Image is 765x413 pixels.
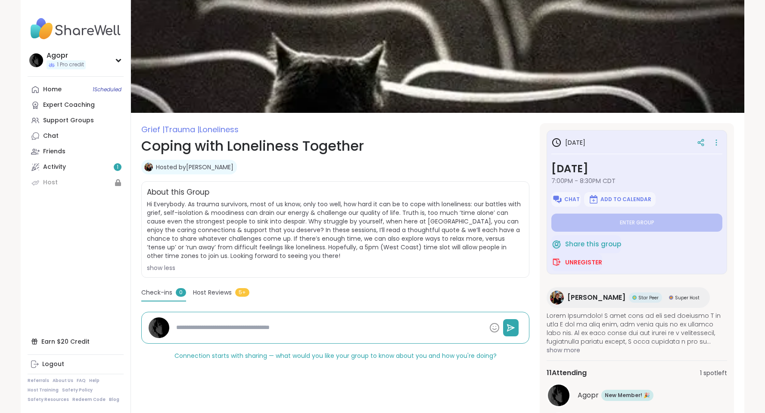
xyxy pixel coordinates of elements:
img: ShareWell Nav Logo [28,14,124,44]
a: Hosted by[PERSON_NAME] [156,163,233,171]
a: Friends [28,144,124,159]
span: 7:00PM - 8:30PM CDT [551,177,722,185]
img: ShareWell Logomark [588,194,599,205]
span: 1 Scheduled [93,86,121,93]
a: AgoprAgoprNew Member! 🎉 [547,383,727,407]
span: 11 Attending [547,368,587,378]
button: Share this group [551,235,621,253]
h3: [DATE] [551,161,722,177]
span: Lorem Ipsumdolo! S amet cons ad eli sed doeiusmo T in utla E dol ma aliq enim, adm venia quis no ... [547,311,727,346]
span: 0 [176,288,186,297]
img: Judy [550,291,564,304]
div: Chat [43,132,59,140]
div: Friends [43,147,65,156]
span: 1 spot left [700,369,727,378]
a: Referrals [28,378,49,384]
img: Star Peer [632,295,637,300]
img: Agopr [149,317,169,338]
a: Activity1 [28,159,124,175]
div: Home [43,85,62,94]
span: Check-ins [141,288,172,297]
a: Home1Scheduled [28,82,124,97]
div: Support Groups [43,116,94,125]
div: show less [147,264,524,272]
a: Safety Policy [62,387,93,393]
img: Agopr [548,385,569,406]
img: Agopr [29,53,43,67]
h1: Coping with Loneliness Together [141,136,529,156]
img: Judy [144,163,153,171]
div: Activity [43,163,66,171]
div: Logout [42,360,64,369]
span: Chat [564,196,580,203]
img: ShareWell Logomark [551,239,562,249]
span: show more [547,346,727,354]
div: Expert Coaching [43,101,95,109]
span: 1 Pro credit [57,61,84,68]
a: FAQ [77,378,86,384]
a: Expert Coaching [28,97,124,113]
span: Unregister [565,258,602,267]
img: ShareWell Logomark [552,194,563,205]
a: Safety Resources [28,397,69,403]
div: Agopr [47,51,86,60]
span: Add to Calendar [600,196,651,203]
div: Earn $20 Credit [28,334,124,349]
span: Star Peer [638,295,659,301]
span: Loneliness [199,124,239,135]
div: Host [43,178,58,187]
a: Host Training [28,387,59,393]
span: Hi Everybody. As trauma survivors, most of us know, only too well, how hard it can be to cope wit... [147,200,521,260]
a: Logout [28,357,124,372]
a: Host [28,175,124,190]
span: Super Host [675,295,700,301]
span: Host Reviews [193,288,232,297]
span: Enter group [620,219,654,226]
button: Unregister [551,253,602,271]
button: Add to Calendar [584,192,656,207]
span: 5+ [235,288,249,297]
span: Share this group [565,239,621,249]
img: ShareWell Logomark [551,257,562,267]
a: Help [89,378,100,384]
a: Redeem Code [72,397,106,403]
span: Grief | [141,124,165,135]
span: Trauma | [165,124,199,135]
span: New Member! 🎉 [605,391,650,399]
a: Chat [28,128,124,144]
a: Judy[PERSON_NAME]Star PeerStar PeerSuper HostSuper Host [547,287,710,308]
img: Super Host [669,295,673,300]
a: About Us [53,378,73,384]
span: [PERSON_NAME] [567,292,625,303]
a: Support Groups [28,113,124,128]
h2: About this Group [147,187,209,198]
button: Enter group [551,214,722,232]
span: Connection starts with sharing — what would you like your group to know about you and how you're ... [174,351,497,360]
button: Chat [551,192,581,207]
span: Agopr [578,390,599,401]
a: Blog [109,397,119,403]
span: 1 [117,164,118,171]
h3: [DATE] [551,137,585,148]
